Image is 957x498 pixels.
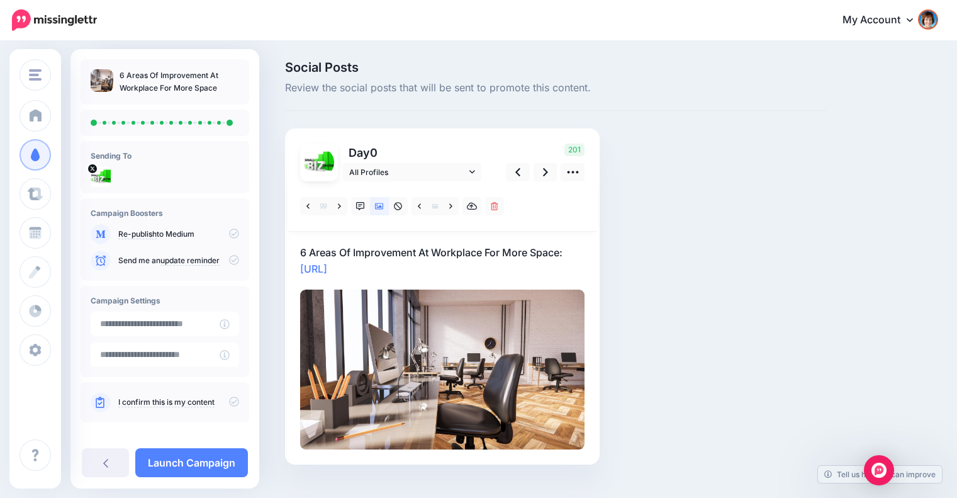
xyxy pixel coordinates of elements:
[349,166,466,179] span: All Profiles
[29,69,42,81] img: menu.png
[120,69,239,94] p: 6 Areas Of Improvement At Workplace For More Space
[343,163,481,181] a: All Profiles
[118,229,239,240] p: to Medium
[91,208,239,218] h4: Campaign Boosters
[300,244,585,277] p: 6 Areas Of Improvement At Workplace For More Space:
[91,167,111,187] img: XSPZE6w9-66473.jpg
[118,255,239,266] p: Send me an
[818,466,942,483] a: Tell us how we can improve
[300,290,585,450] img: 90a11f82162f22d329421dc38707d6a6.jpg
[830,5,938,36] a: My Account
[300,263,327,275] a: [URL]
[304,147,334,178] img: XSPZE6w9-66473.jpg
[370,146,378,159] span: 0
[160,256,220,266] a: update reminder
[285,61,826,74] span: Social Posts
[864,455,894,485] div: Open Intercom Messenger
[91,151,239,161] h4: Sending To
[12,9,97,31] img: Missinglettr
[285,80,826,96] span: Review the social posts that will be sent to promote this content.
[564,144,585,156] span: 201
[118,229,157,239] a: Re-publish
[118,397,215,407] a: I confirm this is my content
[343,144,483,162] p: Day
[91,69,113,92] img: 90a11f82162f22d329421dc38707d6a6_thumb.jpg
[91,296,239,305] h4: Campaign Settings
